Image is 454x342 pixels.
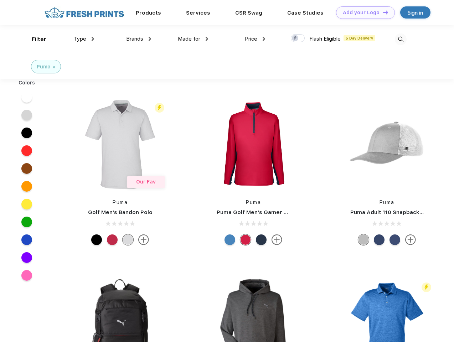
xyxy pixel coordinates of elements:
a: Sign in [400,6,430,19]
div: Filter [32,35,46,43]
div: High Rise [123,234,133,245]
a: Services [186,10,210,16]
div: Peacoat with Qut Shd [374,234,385,245]
span: Flash Eligible [309,36,341,42]
span: Brands [126,36,143,42]
img: func=resize&h=266 [206,97,301,192]
div: Navy Blazer [256,234,267,245]
div: Peacoat Qut Shd [389,234,400,245]
div: Add your Logo [343,10,380,16]
img: more.svg [138,234,149,245]
img: DT [383,10,388,14]
img: flash_active_toggle.svg [155,103,164,113]
a: Puma [113,199,128,205]
div: Puma [37,63,51,71]
span: Made for [178,36,200,42]
div: Bright Cobalt [225,234,235,245]
a: Puma Golf Men's Gamer Golf Quarter-Zip [217,209,329,216]
span: Type [74,36,86,42]
a: CSR Swag [235,10,262,16]
img: fo%20logo%202.webp [42,6,126,19]
img: desktop_search.svg [395,33,407,45]
a: Products [136,10,161,16]
div: Sign in [408,9,423,17]
a: Puma [380,199,394,205]
img: more.svg [272,234,282,245]
img: flash_active_toggle.svg [422,283,431,292]
img: func=resize&h=266 [340,97,434,192]
img: more.svg [405,234,416,245]
div: Ski Patrol [107,234,118,245]
img: dropdown.png [263,37,265,41]
div: Colors [13,79,41,87]
img: func=resize&h=266 [73,97,167,192]
span: 5 Day Delivery [344,35,375,41]
div: Puma Black [91,234,102,245]
a: Golf Men's Bandon Polo [88,209,153,216]
img: dropdown.png [206,37,208,41]
span: Price [245,36,257,42]
img: dropdown.png [92,37,94,41]
a: Puma [246,199,261,205]
img: filter_cancel.svg [53,66,55,68]
div: Quarry with Brt Whit [358,234,369,245]
span: Our Fav [136,179,156,185]
div: Ski Patrol [240,234,251,245]
img: dropdown.png [149,37,151,41]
